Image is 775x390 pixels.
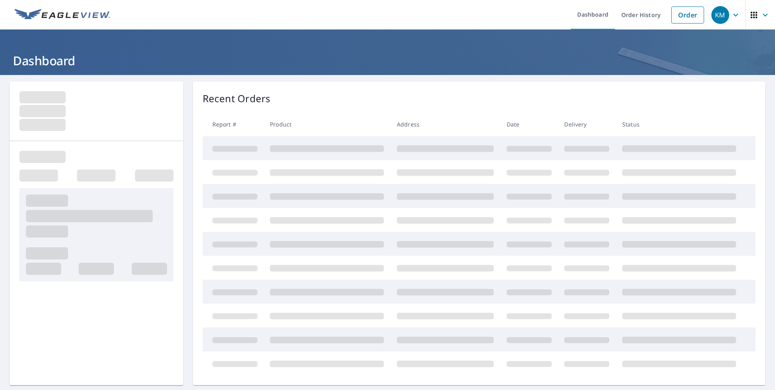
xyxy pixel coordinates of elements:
img: EV Logo [15,9,110,21]
a: Order [671,6,704,24]
th: Address [390,112,500,136]
th: Delivery [558,112,616,136]
p: Recent Orders [203,91,271,106]
h1: Dashboard [10,52,765,69]
th: Product [263,112,390,136]
div: KM [711,6,729,24]
th: Report # [203,112,264,136]
th: Date [500,112,558,136]
th: Status [616,112,743,136]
